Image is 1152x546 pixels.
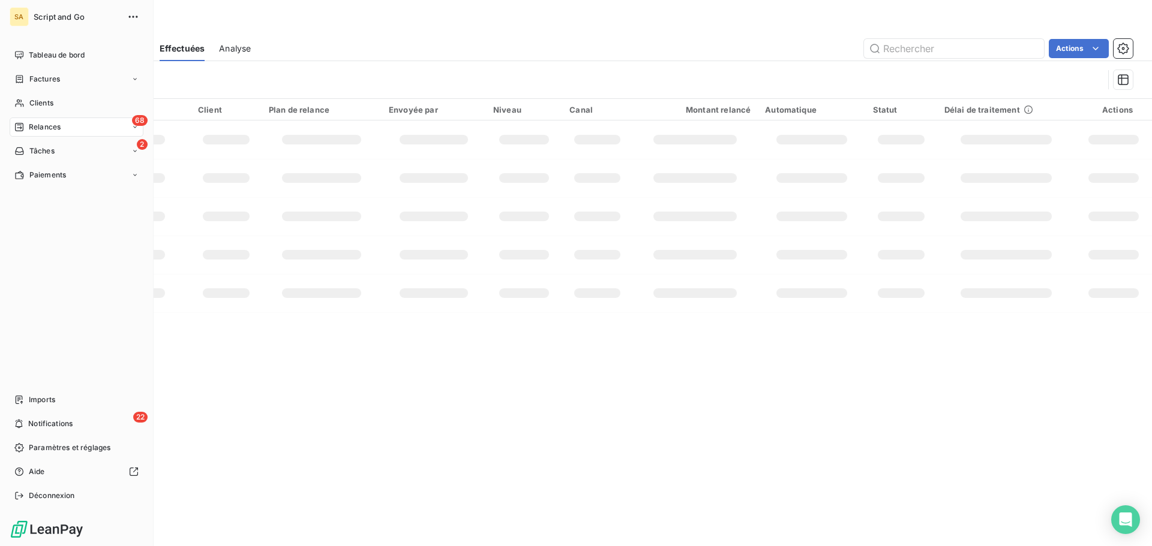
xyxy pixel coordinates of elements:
[160,43,205,55] span: Effectuées
[269,105,374,114] div: Plan de relance
[864,39,1044,58] input: Rechercher
[29,74,60,85] span: Factures
[219,43,251,55] span: Analyse
[29,146,55,156] span: Tâches
[132,115,148,126] span: 68
[29,442,110,453] span: Paramètres et réglages
[1082,105,1133,114] div: Actions
[29,466,45,477] span: Aide
[10,462,143,481] a: Aide
[29,122,61,132] span: Relances
[493,105,555,114] div: Niveau
[944,105,1020,114] span: Délai de traitement
[29,490,75,501] span: Déconnexion
[28,418,73,429] span: Notifications
[10,7,29,26] div: SA
[640,105,751,114] div: Montant relancé
[29,394,55,405] span: Imports
[569,105,625,114] div: Canal
[29,170,66,180] span: Paiements
[765,105,858,114] div: Automatique
[1049,39,1109,58] button: Actions
[34,12,120,22] span: Script and Go
[198,105,222,114] span: Client
[29,98,53,108] span: Clients
[137,139,148,150] span: 2
[29,50,85,61] span: Tableau de bord
[873,105,930,114] div: Statut
[1111,505,1140,534] div: Open Intercom Messenger
[133,412,148,423] span: 22
[389,105,479,114] div: Envoyée par
[10,520,84,539] img: Logo LeanPay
